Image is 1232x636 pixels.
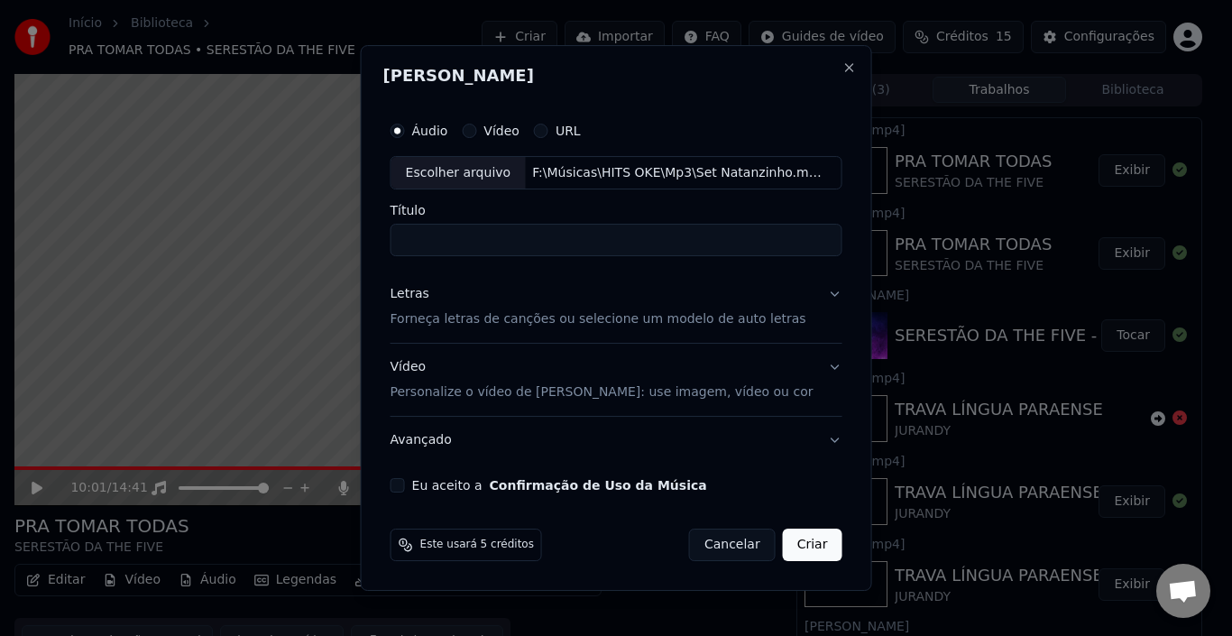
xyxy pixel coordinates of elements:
div: F:\Músicas\HITS OKE\Mp3\Set Natanzinho.mp3 [525,164,832,182]
label: URL [556,124,581,137]
p: Forneça letras de canções ou selecione um modelo de auto letras [391,311,806,329]
button: Eu aceito a [490,479,707,492]
span: Este usará 5 créditos [420,538,534,552]
label: Áudio [412,124,448,137]
h2: [PERSON_NAME] [383,68,850,84]
button: LetrasForneça letras de canções ou selecione um modelo de auto letras [391,272,842,344]
label: Vídeo [483,124,519,137]
button: Avançado [391,417,842,464]
p: Personalize o vídeo de [PERSON_NAME]: use imagem, vídeo ou cor [391,383,814,401]
label: Eu aceito a [412,479,707,492]
div: Letras [391,286,429,304]
button: Criar [783,529,842,561]
label: Título [391,205,842,217]
button: VídeoPersonalize o vídeo de [PERSON_NAME]: use imagem, vídeo ou cor [391,345,842,417]
div: Vídeo [391,359,814,402]
button: Cancelar [689,529,776,561]
div: Escolher arquivo [391,157,526,189]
